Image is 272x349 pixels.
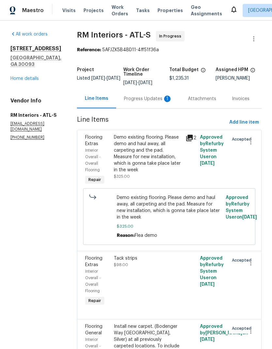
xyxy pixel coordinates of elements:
span: RM Interiors - ATL-S [77,31,151,39]
span: Flooring Extras [85,256,102,267]
span: - [91,76,120,81]
span: Interior Overall - Overall Flooring [85,269,101,293]
h5: RM Interiors - ATL-S [10,112,61,118]
span: [DATE] [200,337,215,342]
div: Demo existing flooring. Please demo and haul away, all carpeting and the pad. Measure for new ins... [114,134,182,173]
span: [DATE] [139,81,152,85]
span: [DATE] [200,282,215,287]
span: Add line item [229,118,259,127]
span: Geo Assignments [191,4,222,17]
span: Properties [158,7,183,14]
h4: Vendor Info [10,98,61,104]
div: Line Items [85,95,108,102]
div: 1 [164,96,171,102]
div: Invoices [232,96,249,102]
span: Listed [77,76,120,81]
span: In Progress [159,33,184,39]
h5: Assigned HPM [216,68,248,72]
span: Flooring General [85,324,102,335]
span: [DATE] [200,161,215,166]
span: Reason: [117,233,135,238]
h5: Total Budget [169,68,199,72]
span: - [123,81,152,85]
a: Home details [10,76,39,81]
span: Repair [86,297,104,304]
span: The total cost of line items that have been proposed by Opendoor. This sum includes line items th... [201,68,206,76]
span: $325.00 [117,223,222,230]
span: Line Items [77,116,227,129]
h5: Work Order Timeline [123,68,170,77]
button: Add line item [227,116,262,129]
span: Approved by [PERSON_NAME] on [200,324,248,342]
span: Visits [62,7,76,14]
span: Flea demo [135,233,157,238]
div: 5AFJZK5B4BD11-4ff51f36a [77,47,262,53]
span: Accepted [232,136,254,143]
span: Interior Overall - Overall Flooring [85,148,101,172]
span: $98.00 [114,263,128,267]
div: Progress Updates [124,96,172,102]
span: Projects [83,7,104,14]
span: Maestro [22,7,44,14]
span: Tasks [136,8,150,13]
span: Approved by Refurby System User on [226,195,257,220]
span: Accepted [232,325,254,332]
span: Work Orders [112,4,128,17]
span: The hpm assigned to this work order. [250,68,255,76]
div: [PERSON_NAME] [216,76,262,81]
span: Accepted [232,257,254,264]
div: Tack strips [114,255,182,262]
span: Approved by Refurby System User on [200,135,224,166]
span: Repair [86,176,104,183]
span: $325.00 [114,174,130,178]
span: [DATE] [107,76,120,81]
span: [DATE] [242,215,257,220]
div: 2 [186,134,196,142]
h5: Project [77,68,94,72]
span: Demo existing flooring. Please demo and haul away, all carpeting and the pad. Measure for new ins... [117,194,222,220]
span: [DATE] [123,81,137,85]
span: $1,235.31 [169,76,189,81]
span: Approved by Refurby System User on [200,256,224,287]
b: Reference: [77,48,101,52]
span: Flooring Extras [85,135,102,146]
div: Attachments [188,96,216,102]
a: All work orders [10,32,48,37]
span: [DATE] [91,76,105,81]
